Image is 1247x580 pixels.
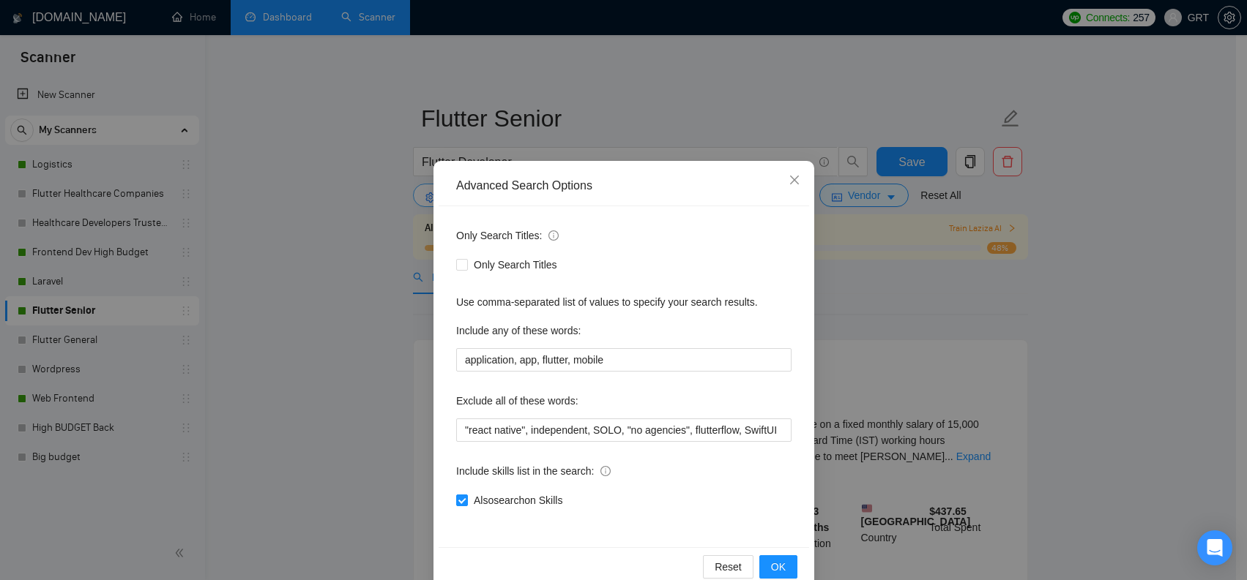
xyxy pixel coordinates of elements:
[468,257,563,273] span: Only Search Titles
[456,389,578,413] label: Exclude all of these words:
[468,492,568,508] span: Also search on Skills
[789,174,800,186] span: close
[456,463,611,479] span: Include skills list in the search:
[775,161,814,200] button: Close
[703,555,753,579] button: Reset
[456,178,792,194] div: Advanced Search Options
[759,555,797,579] button: OK
[600,466,611,476] span: info-circle
[456,227,559,244] span: Only Search Titles:
[1197,530,1232,565] div: Open Intercom Messenger
[715,559,742,575] span: Reset
[770,559,785,575] span: OK
[456,319,581,342] label: Include any of these words:
[456,294,792,310] div: Use comma-separated list of values to specify your search results.
[548,230,559,241] span: info-circle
